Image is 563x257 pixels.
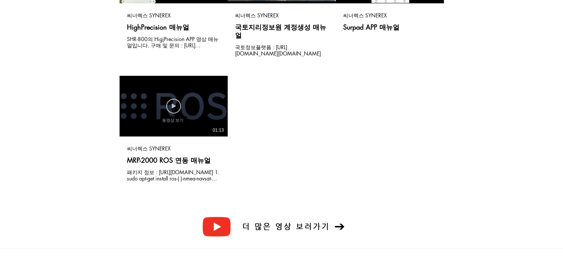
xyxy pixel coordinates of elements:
[212,128,224,133] div: 01:13
[127,168,220,182] div: 패키지 정보 : http://wiki.ros.org/nmea_navsat_driver 1. sudo apt-get install ros-( )-nmea-navsat-driver
[336,3,444,32] button: 씨너렉스 SYNEREXSurpad APP 매뉴얼
[127,145,171,152] div: 씨너렉스 SYNEREX
[478,225,563,257] iframe: Wix Chat
[201,211,232,242] img: 다운로드-removebg-preview.png
[235,44,328,57] div: 국토정보플랫폼 : http://map.ngii.go.kr/mn/mainPage.do
[235,12,279,18] div: 씨너렉스 SYNEREX
[343,22,399,32] h3: Surpad APP 매뉴얼
[166,99,181,114] button: 동영상 보기
[127,12,171,18] div: 씨너렉스 SYNEREX
[343,12,387,18] div: 씨너렉스 SYNEREX
[242,222,330,231] span: 더 많은 영상 보러가기
[160,116,187,125] div: 동영상 보기
[127,22,189,32] h3: HighPrecision 매뉴얼
[228,3,336,57] button: 씨너렉스 SYNEREX국토지리정보원 계정생성 매뉴얼국토정보플랫폼 : http://map.ngii.go.kr/mn/mainPage.do
[234,218,355,235] a: 더 많은 영상 보러가기
[120,3,228,49] button: 씨너렉스 SYNEREXHighPrecision 매뉴얼SHR-800의 HigjPrecision APP 영상 매뉴얼입니다. 구매 및 문의 : https://synerex.kr
[235,22,328,40] h3: 국토지리정보원 계정생성 매뉴얼
[120,136,228,182] button: 씨너렉스 SYNEREXMRP-2000 ROS 연동 매뉴얼패키지 정보 : http://wiki.ros.org/nmea_navsat_driver 1. sudo apt-get in...
[127,155,211,165] h3: MRP-2000 ROS 연동 매뉴얼
[127,35,220,49] div: SHR-800의 HigjPrecision APP 영상 매뉴얼입니다. 구매 및 문의 : https://synerex.kr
